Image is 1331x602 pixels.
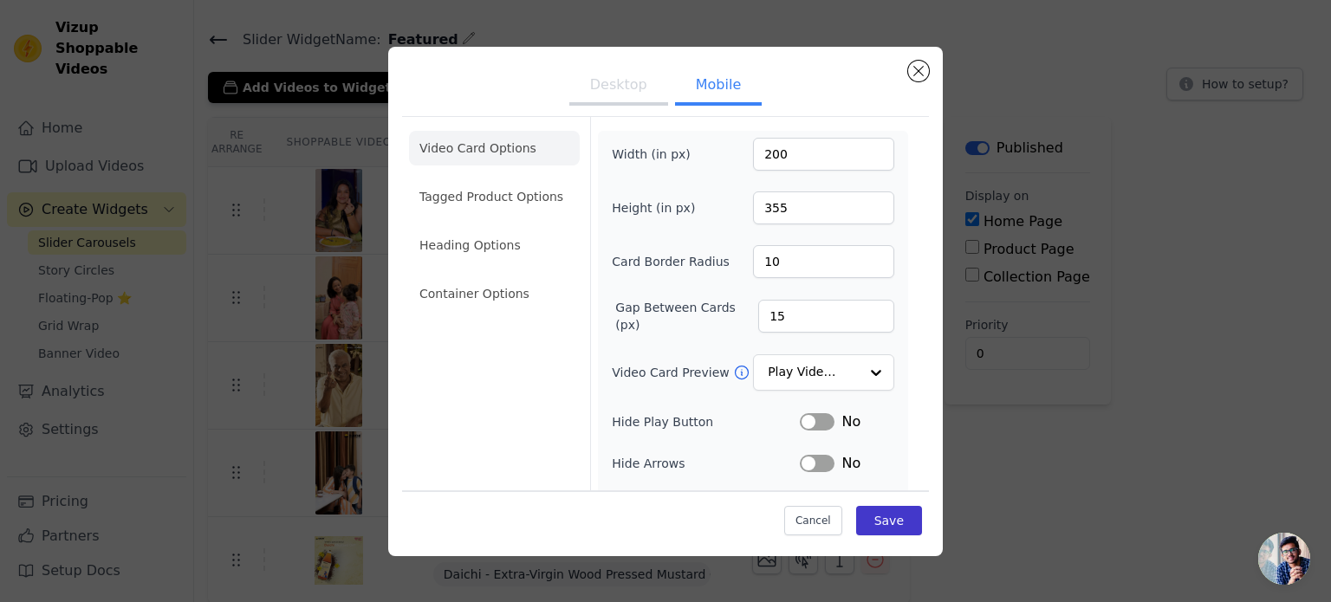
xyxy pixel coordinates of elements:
[615,299,758,333] label: Gap Between Cards (px)
[612,253,730,270] label: Card Border Radius
[675,68,762,106] button: Mobile
[856,506,922,535] button: Save
[612,455,800,472] label: Hide Arrows
[612,199,706,217] label: Height (in px)
[784,506,842,535] button: Cancel
[612,413,800,430] label: Hide Play Button
[908,61,929,81] button: Close modal
[569,68,668,106] button: Desktop
[409,276,580,311] li: Container Options
[612,364,732,381] label: Video Card Preview
[409,131,580,165] li: Video Card Options
[409,179,580,214] li: Tagged Product Options
[841,453,860,474] span: No
[1258,533,1310,585] a: Open chat
[841,411,860,432] span: No
[409,228,580,262] li: Heading Options
[612,146,706,163] label: Width (in px)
